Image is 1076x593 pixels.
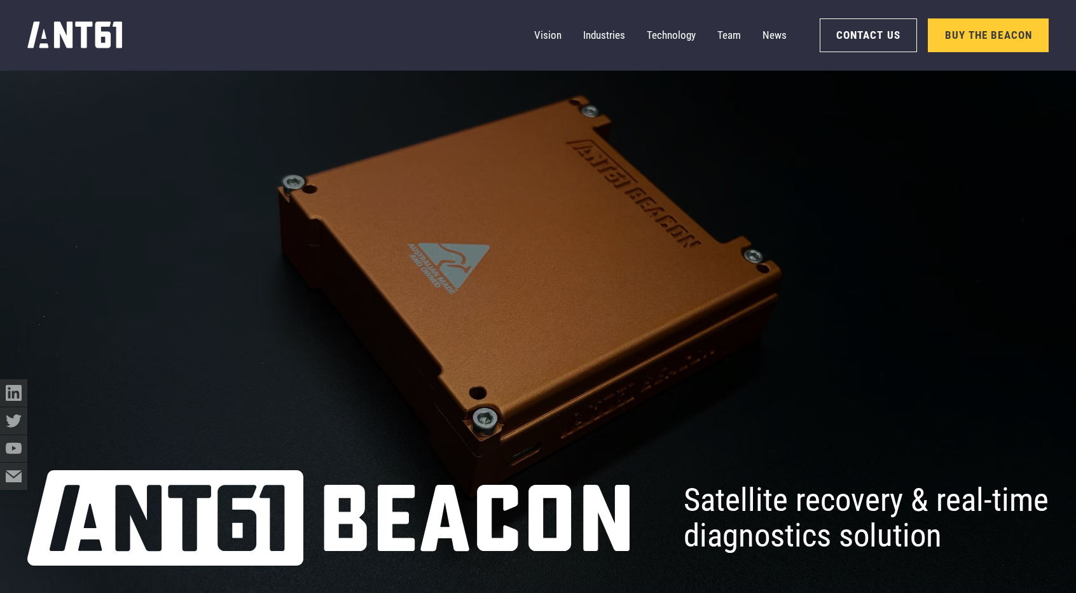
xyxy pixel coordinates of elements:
[928,18,1049,52] a: Buy the Beacon
[583,22,625,49] a: Industries
[717,22,741,49] a: Team
[684,518,942,554] span: diagnostics solution
[647,22,696,49] a: Technology
[762,22,787,49] a: News
[27,17,123,53] a: home
[820,18,918,52] a: Contact Us
[534,22,562,49] a: Vision
[684,482,1049,518] span: Satellite recovery & real-time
